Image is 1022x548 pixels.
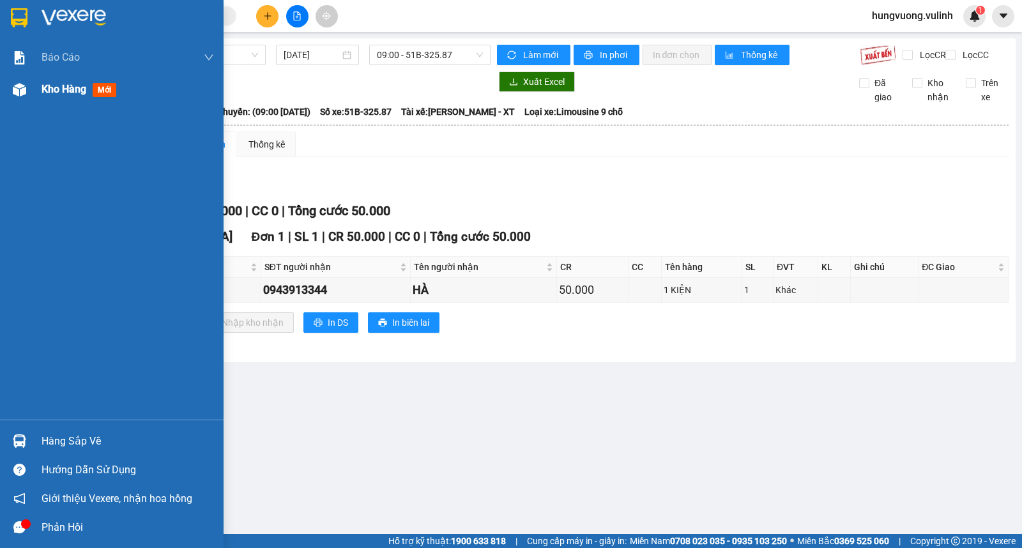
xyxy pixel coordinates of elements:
[388,534,506,548] span: Hỗ trợ kỹ thuật:
[523,75,565,89] span: Xuất Excel
[862,8,963,24] span: hungvuong.vulinh
[992,5,1014,27] button: caret-down
[73,31,84,41] span: environment
[377,45,482,65] span: 09:00 - 51B-325.87
[509,77,518,88] span: download
[744,283,771,297] div: 1
[818,257,850,278] th: KL
[303,312,358,333] button: printerIn DS
[13,492,26,505] span: notification
[6,92,243,108] li: 1900 8181
[252,229,286,244] span: Đơn 1
[851,257,919,278] th: Ghi chú
[741,48,779,62] span: Thống kê
[13,83,26,96] img: warehouse-icon
[11,8,27,27] img: logo-vxr
[322,229,325,244] span: |
[293,11,301,20] span: file-add
[288,229,291,244] span: |
[557,257,629,278] th: CR
[630,534,787,548] span: Miền Nam
[523,48,560,62] span: Làm mới
[282,203,285,218] span: |
[742,257,774,278] th: SL
[316,5,338,27] button: aim
[263,11,272,20] span: plus
[252,203,278,218] span: CC 0
[725,50,736,61] span: bar-chart
[797,534,889,548] span: Miền Bắc
[527,534,627,548] span: Cung cấp máy in - giấy in:
[328,229,385,244] span: CR 50.000
[664,283,740,297] div: 1 KIỆN
[515,534,517,548] span: |
[288,203,390,218] span: Tổng cước 50.000
[42,49,80,65] span: Báo cáo
[93,83,116,97] span: mới
[413,281,554,299] div: HÀ
[524,105,623,119] span: Loại xe: Limousine 9 chỗ
[775,283,816,297] div: Khác
[600,48,629,62] span: In phơi
[497,45,570,65] button: syncLàm mới
[411,278,557,303] td: HÀ
[245,203,248,218] span: |
[790,538,794,544] span: ⚪️
[392,316,429,330] span: In biên lai
[320,105,392,119] span: Số xe: 51B-325.87
[395,229,420,244] span: CC 0
[976,6,985,15] sup: 1
[414,260,544,274] span: Tên người nhận
[915,48,948,62] span: Lọc CR
[13,434,26,448] img: warehouse-icon
[263,281,408,299] div: 0943913344
[322,11,331,20] span: aim
[197,312,294,333] button: downloadNhập kho nhận
[629,257,662,278] th: CC
[559,281,626,299] div: 50.000
[42,491,192,506] span: Giới thiệu Vexere, nhận hoa hồng
[774,257,819,278] th: ĐVT
[643,45,712,65] button: In đơn chọn
[951,537,960,545] span: copyright
[998,10,1009,22] span: caret-down
[976,76,1009,104] span: Trên xe
[328,316,348,330] span: In DS
[574,45,639,65] button: printerIn phơi
[261,278,411,303] td: 0943913344
[13,51,26,65] img: solution-icon
[922,76,956,104] span: Kho nhận
[978,6,982,15] span: 1
[264,260,397,274] span: SĐT người nhận
[13,521,26,533] span: message
[670,536,787,546] strong: 0708 023 035 - 0935 103 250
[388,229,392,244] span: |
[834,536,889,546] strong: 0369 525 060
[286,5,309,27] button: file-add
[294,229,319,244] span: SL 1
[42,518,214,537] div: Phản hồi
[52,229,233,244] span: Văn phòng [GEOGRAPHIC_DATA]
[378,318,387,328] span: printer
[899,534,901,548] span: |
[13,464,26,476] span: question-circle
[204,52,214,63] span: down
[42,460,214,480] div: Hướng dẫn sử dụng
[6,28,243,93] li: E11, Đường số 8, Khu dân cư Nông [GEOGRAPHIC_DATA], Kv.[GEOGRAPHIC_DATA], [GEOGRAPHIC_DATA]
[423,229,427,244] span: |
[256,5,278,27] button: plus
[499,72,575,92] button: downloadXuất Excel
[284,48,340,62] input: 15/09/2025
[248,137,285,151] div: Thống kê
[969,10,980,22] img: icon-new-feature
[314,318,323,328] span: printer
[368,312,439,333] button: printerIn biên lai
[715,45,789,65] button: bar-chartThống kê
[42,83,86,95] span: Kho hàng
[662,257,742,278] th: Tên hàng
[73,8,181,24] b: [PERSON_NAME]
[922,260,995,274] span: ĐC Giao
[430,229,531,244] span: Tổng cước 50.000
[957,48,991,62] span: Lọc CC
[6,6,70,70] img: logo.jpg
